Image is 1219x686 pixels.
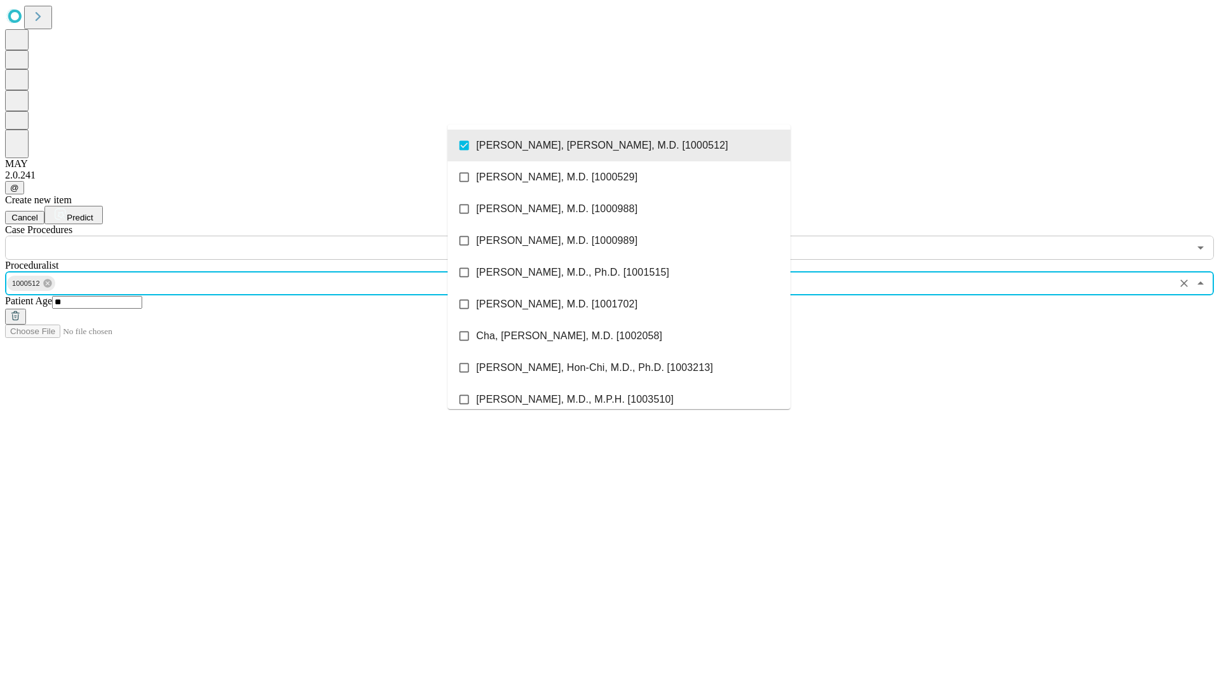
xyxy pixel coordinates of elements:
[11,213,38,222] span: Cancel
[1192,274,1209,292] button: Close
[5,295,52,306] span: Patient Age
[1175,274,1193,292] button: Clear
[5,260,58,271] span: Proceduralist
[476,392,674,407] span: [PERSON_NAME], M.D., M.P.H. [1003510]
[476,201,637,217] span: [PERSON_NAME], M.D. [1000988]
[476,297,637,312] span: [PERSON_NAME], M.D. [1001702]
[10,183,19,192] span: @
[67,213,93,222] span: Predict
[476,265,669,280] span: [PERSON_NAME], M.D., Ph.D. [1001515]
[7,276,45,291] span: 1000512
[5,181,24,194] button: @
[5,211,44,224] button: Cancel
[44,206,103,224] button: Predict
[476,360,713,375] span: [PERSON_NAME], Hon-Chi, M.D., Ph.D. [1003213]
[5,170,1214,181] div: 2.0.241
[1192,239,1209,257] button: Open
[7,276,55,291] div: 1000512
[5,224,72,235] span: Scheduled Procedure
[5,194,72,205] span: Create new item
[476,233,637,248] span: [PERSON_NAME], M.D. [1000989]
[5,158,1214,170] div: MAY
[476,328,662,344] span: Cha, [PERSON_NAME], M.D. [1002058]
[476,138,728,153] span: [PERSON_NAME], [PERSON_NAME], M.D. [1000512]
[476,170,637,185] span: [PERSON_NAME], M.D. [1000529]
